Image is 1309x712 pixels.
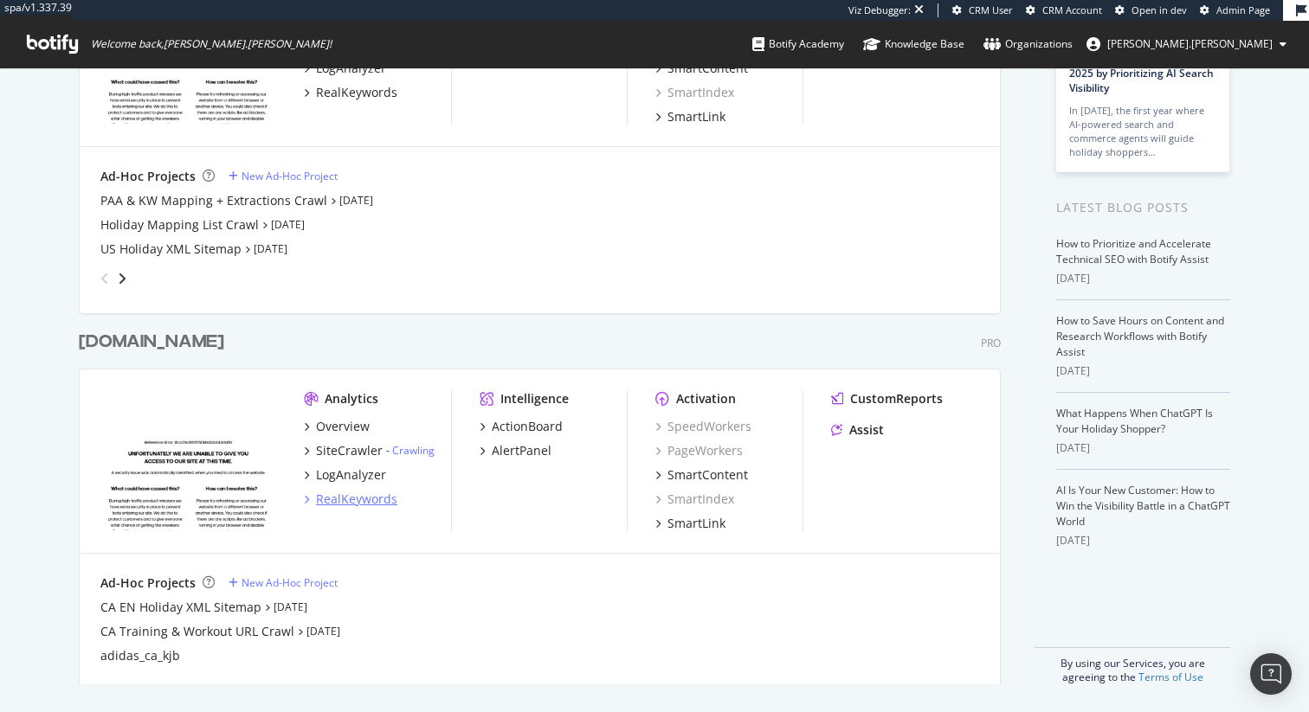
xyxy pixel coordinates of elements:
[304,418,370,435] a: Overview
[93,265,116,292] div: angle-left
[655,491,734,508] a: SmartIndex
[655,108,725,125] a: SmartLink
[480,442,551,459] a: AlertPanel
[100,647,180,664] a: adidas_ca_kjb
[304,466,386,484] a: LogAnalyzer
[1056,406,1213,436] a: What Happens When ChatGPT Is Your Holiday Shopper?
[386,443,435,458] div: -
[1056,236,1211,266] a: How to Prioritize and Accelerate Technical SEO with Botify Assist
[752,35,844,53] div: Botify Academy
[100,623,294,640] a: CA Training & Workout URL Crawl
[100,168,196,185] div: Ad-Hoc Projects
[229,575,338,590] a: New Ad-Hoc Project
[229,169,338,183] a: New Ad-Hoc Project
[100,390,276,530] img: adidas.ca
[667,466,748,484] div: SmartContent
[1042,3,1102,16] span: CRM Account
[831,421,884,439] a: Assist
[242,169,338,183] div: New Ad-Hoc Project
[849,421,884,439] div: Assist
[1056,313,1224,359] a: How to Save Hours on Content and Research Workflows with Botify Assist
[1250,653,1292,695] div: Open Intercom Messenger
[1056,271,1230,286] div: [DATE]
[655,84,734,101] a: SmartIndex
[1138,670,1203,684] a: Terms of Use
[1107,36,1273,51] span: dave.coppedge
[1216,3,1270,16] span: Admin Page
[100,241,242,258] a: US Holiday XML Sitemap
[254,241,287,256] a: [DATE]
[983,21,1073,67] a: Organizations
[1069,51,1214,95] a: Prepare for [DATE][DATE] 2025 by Prioritizing AI Search Visibility
[1035,647,1230,684] div: By using our Services, you are agreeing to the
[492,442,551,459] div: AlertPanel
[100,216,259,234] a: Holiday Mapping List Crawl
[1056,533,1230,548] div: [DATE]
[116,270,128,287] div: angle-right
[1200,3,1270,17] a: Admin Page
[100,192,327,209] a: PAA & KW Mapping + Extractions Crawl
[831,390,943,407] a: CustomReports
[655,418,751,435] a: SpeedWorkers
[969,3,1013,16] span: CRM User
[304,84,397,101] a: RealKeywords
[655,466,748,484] a: SmartContent
[676,390,736,407] div: Activation
[274,600,307,614] a: [DATE]
[242,575,338,590] div: New Ad-Hoc Project
[667,515,725,532] div: SmartLink
[1026,3,1102,17] a: CRM Account
[325,390,378,407] div: Analytics
[655,515,725,532] a: SmartLink
[1073,30,1300,58] button: [PERSON_NAME].[PERSON_NAME]
[752,21,844,67] a: Botify Academy
[316,442,383,459] div: SiteCrawler
[1056,363,1230,379] div: [DATE]
[863,35,964,53] div: Knowledge Base
[492,418,563,435] div: ActionBoard
[863,21,964,67] a: Knowledge Base
[100,574,196,592] div: Ad-Hoc Projects
[316,418,370,435] div: Overview
[316,466,386,484] div: LogAnalyzer
[1069,104,1216,159] div: In [DATE], the first year where AI-powered search and commerce agents will guide holiday shoppers…
[981,336,1001,350] div: Pro
[952,3,1013,17] a: CRM User
[850,390,943,407] div: CustomReports
[339,193,373,208] a: [DATE]
[316,491,397,508] div: RealKeywords
[306,624,340,638] a: [DATE]
[91,37,332,51] span: Welcome back, [PERSON_NAME].[PERSON_NAME] !
[79,330,231,355] a: [DOMAIN_NAME]
[983,35,1073,53] div: Organizations
[1056,483,1230,529] a: AI Is Your New Customer: How to Win the Visibility Battle in a ChatGPT World
[392,443,435,458] a: Crawling
[667,108,725,125] div: SmartLink
[316,84,397,101] div: RealKeywords
[655,442,743,459] a: PageWorkers
[1056,198,1230,217] div: Latest Blog Posts
[304,442,435,459] a: SiteCrawler- Crawling
[1056,440,1230,456] div: [DATE]
[79,330,224,355] div: [DOMAIN_NAME]
[848,3,911,17] div: Viz Debugger:
[271,217,305,232] a: [DATE]
[304,491,397,508] a: RealKeywords
[480,418,563,435] a: ActionBoard
[1132,3,1187,16] span: Open in dev
[100,599,261,616] a: CA EN Holiday XML Sitemap
[1115,3,1187,17] a: Open in dev
[500,390,569,407] div: Intelligence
